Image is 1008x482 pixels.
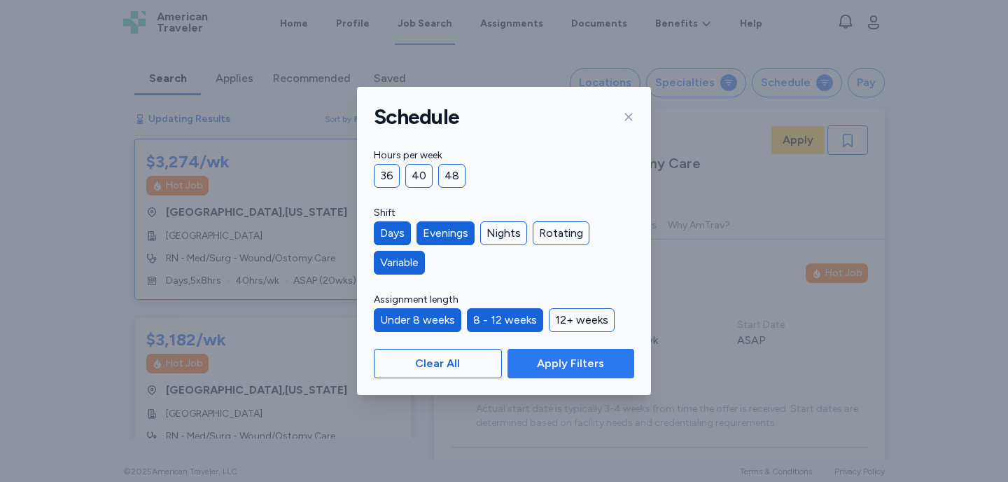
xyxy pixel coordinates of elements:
[438,164,465,188] div: 48
[415,355,460,372] span: Clear All
[374,147,634,164] label: Hours per week
[533,221,589,245] div: Rotating
[507,349,634,378] button: Apply Filters
[374,164,400,188] div: 36
[374,221,411,245] div: Days
[467,308,543,332] div: 8 - 12 weeks
[480,221,527,245] div: Nights
[374,349,502,378] button: Clear All
[549,308,615,332] div: 12+ weeks
[374,251,425,275] div: Variable
[374,104,459,130] h1: Schedule
[405,164,433,188] div: 40
[416,221,475,245] div: Evenings
[374,291,634,308] label: Assignment length
[374,308,461,332] div: Under 8 weeks
[374,205,634,221] label: Shift
[537,355,604,372] span: Apply Filters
